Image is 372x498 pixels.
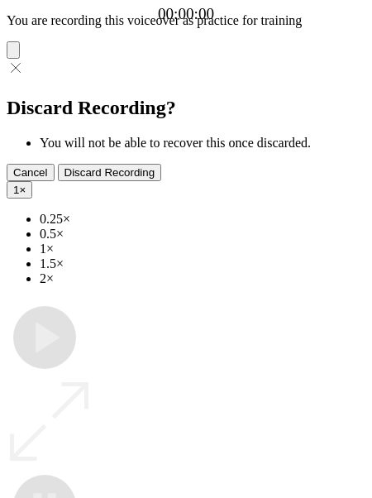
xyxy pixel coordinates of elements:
li: 0.5× [40,227,365,242]
li: 1.5× [40,256,365,271]
li: 0.25× [40,212,365,227]
span: 1 [13,184,19,196]
button: Discard Recording [58,164,162,181]
li: 1× [40,242,365,256]
button: Cancel [7,164,55,181]
a: 00:00:00 [158,5,214,23]
li: You will not be able to recover this once discarded. [40,136,365,151]
button: 1× [7,181,32,199]
li: 2× [40,271,365,286]
p: You are recording this voiceover as practice for training [7,13,365,28]
h2: Discard Recording? [7,97,365,119]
